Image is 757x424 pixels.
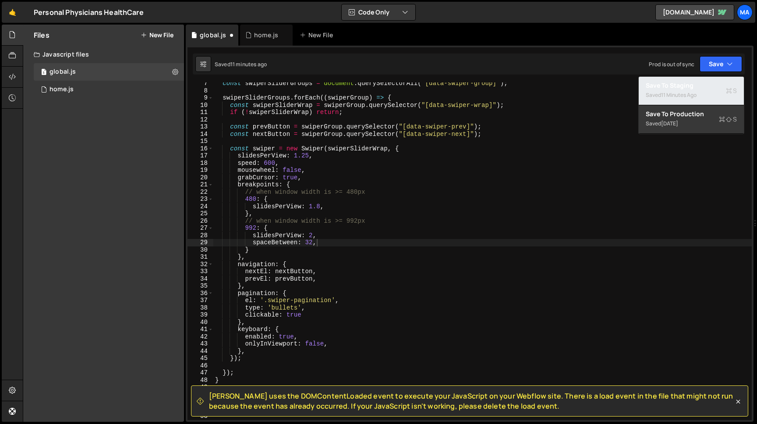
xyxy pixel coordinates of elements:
[187,145,213,153] div: 16
[187,210,213,217] div: 25
[187,261,213,268] div: 32
[187,333,213,341] div: 42
[187,268,213,275] div: 33
[737,4,753,20] a: Ma
[230,61,267,68] div: 11 minutes ago
[187,174,213,182] div: 20
[34,7,144,18] div: Personal Physicians HealthCare
[34,81,184,98] div: 17171/47431.js
[41,69,46,76] span: 1
[187,311,213,319] div: 39
[187,348,213,355] div: 44
[187,413,213,420] div: 53
[187,391,213,399] div: 50
[187,275,213,283] div: 34
[187,398,213,406] div: 51
[187,203,213,210] div: 24
[187,167,213,174] div: 19
[187,290,213,297] div: 36
[34,63,184,81] div: 17171/47430.js
[187,355,213,362] div: 45
[187,196,213,203] div: 23
[23,46,184,63] div: Javascript files
[639,77,744,105] button: Save to StagingS Saved11 minutes ago
[187,377,213,384] div: 48
[254,31,278,39] div: home.js
[187,362,213,370] div: 46
[661,120,678,127] div: [DATE]
[200,31,226,39] div: global.js
[187,94,213,102] div: 9
[646,81,737,90] div: Save to Staging
[187,406,213,413] div: 52
[646,118,737,129] div: Saved
[187,326,213,333] div: 41
[187,87,213,95] div: 8
[187,384,213,391] div: 49
[655,4,734,20] a: [DOMAIN_NAME]
[187,304,213,312] div: 38
[187,138,213,145] div: 15
[661,91,697,99] div: 11 minutes ago
[187,116,213,124] div: 12
[187,253,213,261] div: 31
[187,297,213,304] div: 37
[187,123,213,131] div: 13
[300,31,336,39] div: New File
[646,110,737,118] div: Save to Production
[726,86,737,95] span: S
[700,56,742,72] button: Save
[187,131,213,138] div: 14
[187,160,213,167] div: 18
[50,68,76,76] div: global.js
[639,105,744,134] button: Save to ProductionS Saved[DATE]
[187,102,213,109] div: 10
[649,61,694,68] div: Prod is out of sync
[187,282,213,290] div: 35
[187,80,213,87] div: 7
[187,232,213,239] div: 28
[187,319,213,326] div: 40
[646,90,737,100] div: Saved
[50,86,74,93] div: home.js
[187,109,213,116] div: 11
[187,217,213,225] div: 26
[187,224,213,232] div: 27
[209,391,734,411] span: [PERSON_NAME] uses the DOMContentLoaded event to execute your JavaScript on your Webflow site. Th...
[187,246,213,254] div: 30
[187,340,213,348] div: 43
[141,32,173,39] button: New File
[187,181,213,189] div: 21
[34,30,50,40] h2: Files
[342,4,415,20] button: Code Only
[215,61,267,68] div: Saved
[187,152,213,160] div: 17
[187,239,213,246] div: 29
[719,115,737,124] span: S
[187,189,213,196] div: 22
[2,2,23,23] a: 🤙
[187,369,213,377] div: 47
